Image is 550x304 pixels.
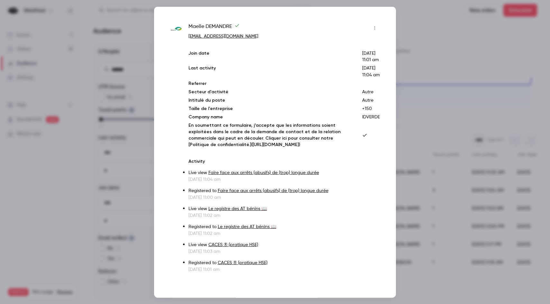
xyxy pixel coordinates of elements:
[362,66,380,77] span: [DATE] 11:04 am
[188,176,380,182] p: [DATE] 11:04 am
[188,194,380,200] p: [DATE] 11:00 am
[188,34,258,38] a: [EMAIL_ADDRESS][DOMAIN_NAME]
[188,114,352,120] p: Company name
[188,230,380,236] p: [DATE] 11:02 am
[188,122,352,148] p: En soumettant ce formulaire, j’accepte que les informations soient exploitées dans le cadre de la...
[188,259,380,266] p: Registered to
[208,206,267,211] a: Le registre des AT bénins 📖
[188,88,352,95] p: Secteur d'activité
[188,169,380,176] p: Live view
[188,97,352,103] p: Intitulé du poste
[188,105,352,112] p: Taille de l'entreprise
[208,170,319,175] a: Faire face aux arrêts (abusifs) de (trop) longue durée
[218,224,276,229] a: Le registre des AT bénins 📖
[188,65,352,78] p: Last activity
[188,23,240,33] span: Maelle DEMANDRE
[188,223,380,230] p: Registered to
[188,50,352,63] p: Join date
[188,205,380,212] p: Live view
[188,158,380,164] p: Activity
[188,248,380,254] p: [DATE] 11:03 am
[188,266,380,272] p: [DATE] 11:01 am
[170,23,182,35] img: idverde.com
[362,105,380,112] p: +150
[188,212,380,218] p: [DATE] 11:02 am
[362,114,380,120] p: IDVERDE
[362,50,380,63] p: [DATE] 11:01 am
[208,242,258,247] a: CACES ® (pratique HSE)
[188,241,380,248] p: Live view
[218,260,268,265] a: CACES ® (pratique HSE)
[362,97,380,103] p: Autre
[188,187,380,194] p: Registered to
[218,188,328,193] a: Faire face aux arrêts (abusifs) de (trop) longue durée
[362,88,380,95] p: Autre
[188,80,352,87] p: Referrer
